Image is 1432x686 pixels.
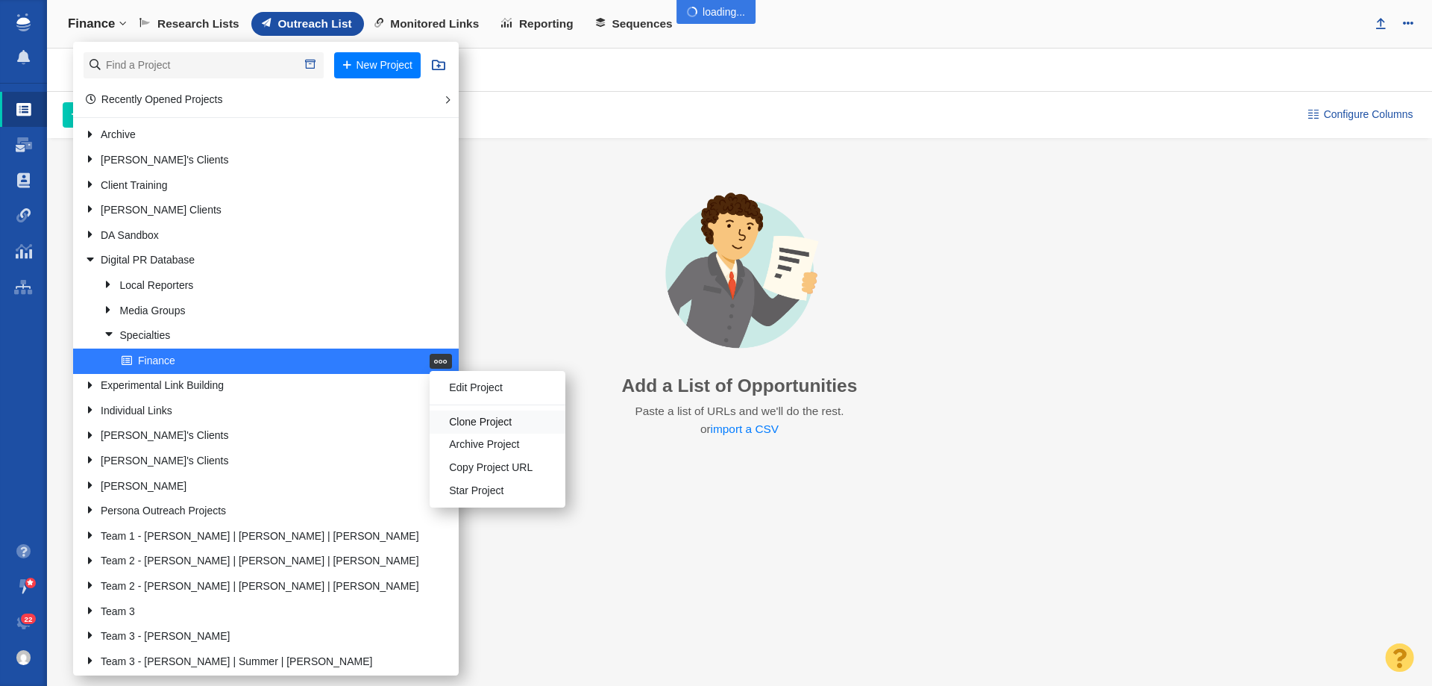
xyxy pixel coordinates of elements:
[100,325,428,348] a: Specialties
[100,274,428,297] a: Local Reporters
[81,249,428,272] a: Digital PR Database
[81,224,428,247] a: DA Sandbox
[81,174,428,197] a: Client Training
[81,550,428,573] a: Team 2 - [PERSON_NAME] | [PERSON_NAME] | [PERSON_NAME]
[430,376,565,399] li: Edit Project
[81,149,428,172] a: [PERSON_NAME]'s Clients
[81,575,428,598] a: Team 2 - [PERSON_NAME] | [PERSON_NAME] | [PERSON_NAME]
[81,399,428,422] a: Individual Links
[81,600,428,623] a: Team 3
[81,425,428,448] a: [PERSON_NAME]'s Clients
[334,52,421,78] button: New Project
[84,52,324,78] input: Find a Project
[430,479,565,502] li: Star Project
[430,457,565,480] li: Copy Project URL
[430,434,565,457] li: Archive Project
[118,349,428,372] a: Finance
[81,650,428,673] a: Team 3 - [PERSON_NAME] | Summer | [PERSON_NAME]
[81,199,428,222] a: [PERSON_NAME] Clients
[81,375,428,398] a: Experimental Link Building
[81,475,428,498] a: [PERSON_NAME]
[81,124,428,147] a: Archive
[81,626,428,649] a: Team 3 - [PERSON_NAME]
[81,500,428,523] a: Persona Outreach Projects
[81,525,428,548] a: Team 1 - [PERSON_NAME] | [PERSON_NAME] | [PERSON_NAME]
[81,449,428,473] a: [PERSON_NAME]'s Clients
[86,93,223,105] a: Recently Opened Projects
[430,411,565,434] li: Clone Project
[100,299,428,322] a: Media Groups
